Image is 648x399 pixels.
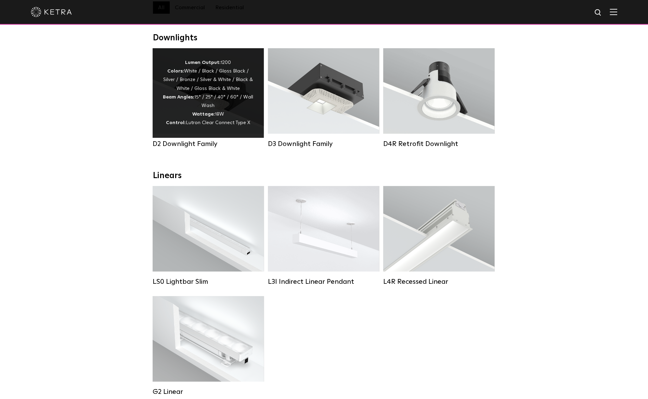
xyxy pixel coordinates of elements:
strong: Lumen Output: [185,60,221,65]
strong: Wattage: [192,112,215,117]
div: G2 Linear [153,388,264,396]
div: D2 Downlight Family [153,140,264,148]
div: L3I Indirect Linear Pendant [268,278,379,286]
div: L4R Recessed Linear [383,278,494,286]
div: D3 Downlight Family [268,140,379,148]
span: Lutron Clear Connect Type X [186,120,250,125]
div: 1200 White / Black / Gloss Black / Silver / Bronze / Silver & White / Black & White / Gloss Black... [163,58,254,128]
a: L4R Recessed Linear Lumen Output:400 / 600 / 800 / 1000Colors:White / BlackControl:Lutron Clear C... [383,186,494,286]
div: LS0 Lightbar Slim [153,278,264,286]
a: LS0 Lightbar Slim Lumen Output:200 / 350Colors:White / BlackControl:X96 Controller [153,186,264,286]
div: Linears [153,171,495,181]
div: D4R Retrofit Downlight [383,140,494,148]
img: Hamburger%20Nav.svg [610,9,617,15]
a: L3I Indirect Linear Pendant Lumen Output:400 / 600 / 800 / 1000Housing Colors:White / BlackContro... [268,186,379,286]
img: ketra-logo-2019-white [31,7,72,17]
a: D2 Downlight Family Lumen Output:1200Colors:White / Black / Gloss Black / Silver / Bronze / Silve... [153,48,264,148]
a: G2 Linear Lumen Output:400 / 700 / 1000Colors:WhiteBeam Angles:Flood / [GEOGRAPHIC_DATA] / Narrow... [153,296,264,396]
div: Downlights [153,33,495,43]
a: D3 Downlight Family Lumen Output:700 / 900 / 1100Colors:White / Black / Silver / Bronze / Paintab... [268,48,379,148]
strong: Colors: [167,69,184,74]
strong: Beam Angles: [163,95,194,99]
a: D4R Retrofit Downlight Lumen Output:800Colors:White / BlackBeam Angles:15° / 25° / 40° / 60°Watta... [383,48,494,148]
strong: Control: [166,120,186,125]
img: search icon [594,9,602,17]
